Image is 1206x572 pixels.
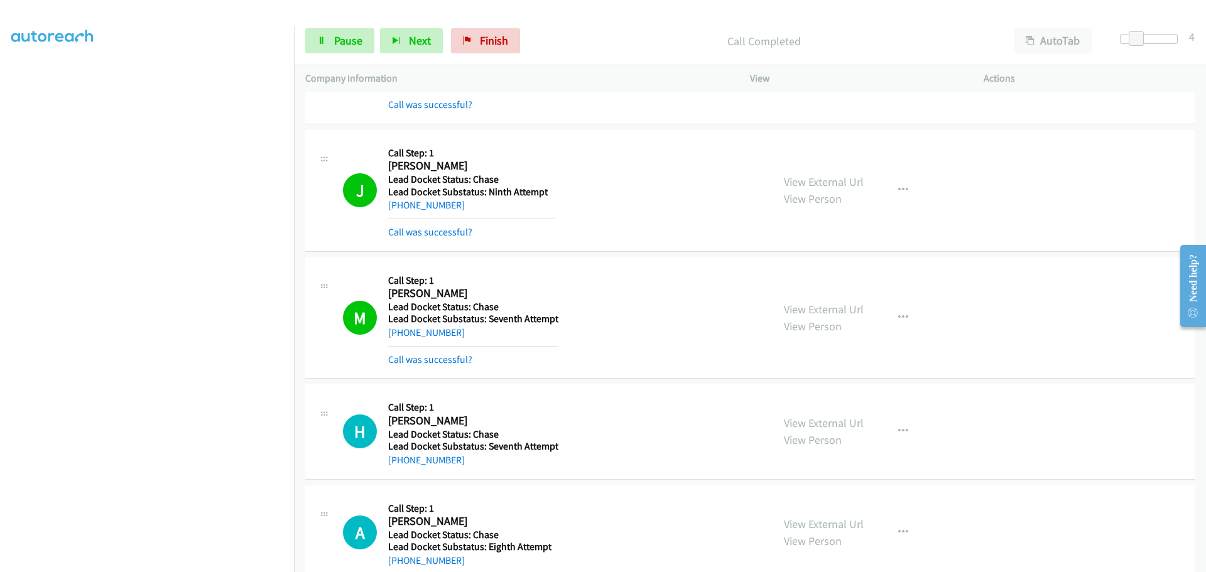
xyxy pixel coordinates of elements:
[380,28,443,53] button: Next
[480,33,508,48] span: Finish
[1189,28,1195,45] div: 4
[388,454,465,466] a: [PHONE_NUMBER]
[388,286,558,301] h2: [PERSON_NAME]
[343,414,377,448] div: The call is yet to be attempted
[784,302,864,316] a: View External Url
[784,319,842,333] a: View Person
[343,414,377,448] h1: H
[343,515,377,549] h1: A
[388,541,551,553] h5: Lead Docket Substatus: Eighth Attempt
[388,313,558,325] h5: Lead Docket Substatus: Seventh Attempt
[784,175,864,189] a: View External Url
[784,534,842,548] a: View Person
[388,326,465,338] a: [PHONE_NUMBER]
[343,301,377,335] h1: M
[784,192,842,206] a: View Person
[451,28,520,53] a: Finish
[388,173,555,186] h5: Lead Docket Status: Chase
[388,440,558,453] h5: Lead Docket Substatus: Seventh Attempt
[388,147,555,159] h5: Call Step: 1
[1014,28,1092,53] button: AutoTab
[388,401,558,414] h5: Call Step: 1
[409,33,431,48] span: Next
[343,515,377,549] div: The call is yet to be attempted
[388,274,558,287] h5: Call Step: 1
[388,226,472,238] a: Call was successful?
[784,433,842,447] a: View Person
[388,529,551,541] h5: Lead Docket Status: Chase
[984,71,1195,86] p: Actions
[388,186,555,198] h5: Lead Docket Substatus: Ninth Attempt
[388,502,551,515] h5: Call Step: 1
[343,173,377,207] h1: J
[388,554,465,566] a: [PHONE_NUMBER]
[388,428,558,441] h5: Lead Docket Status: Chase
[388,301,558,313] h5: Lead Docket Status: Chase
[388,414,558,428] h2: [PERSON_NAME]
[305,28,374,53] a: Pause
[537,33,991,50] p: Call Completed
[388,514,551,529] h2: [PERSON_NAME]
[750,71,961,86] p: View
[388,353,472,365] a: Call was successful?
[1170,236,1206,336] iframe: Resource Center
[334,33,362,48] span: Pause
[305,71,727,86] p: Company Information
[388,199,465,211] a: [PHONE_NUMBER]
[388,99,472,111] a: Call was successful?
[784,416,864,430] a: View External Url
[388,159,555,173] h2: [PERSON_NAME]
[784,517,864,531] a: View External Url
